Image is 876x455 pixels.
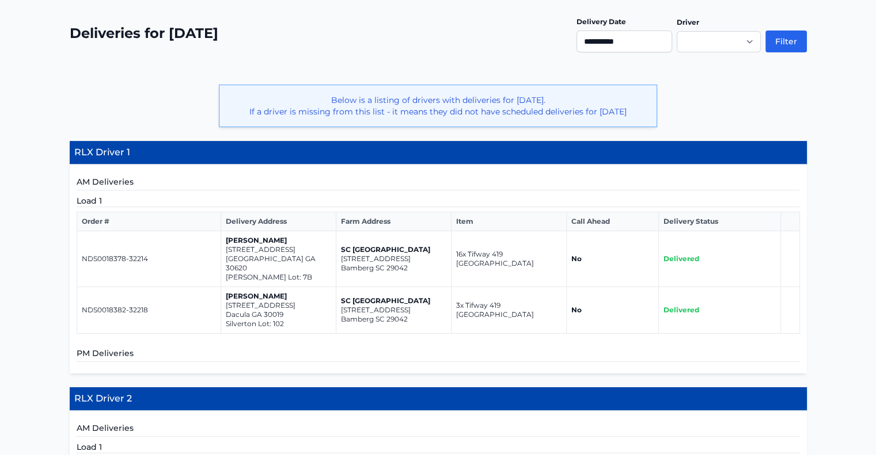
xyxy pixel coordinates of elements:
h5: Load 1 [77,441,800,453]
p: [STREET_ADDRESS] [341,305,446,315]
p: [GEOGRAPHIC_DATA] GA 30620 [226,254,331,273]
span: Delivered [663,254,699,263]
h4: RLX Driver 2 [70,387,807,411]
p: NDS0018382-32218 [82,305,217,315]
p: NDS0018378-32214 [82,254,217,263]
p: [STREET_ADDRESS] [226,245,331,254]
th: Call Ahead [567,212,658,231]
p: [STREET_ADDRESS] [226,301,331,310]
h5: PM Deliveries [77,347,800,362]
p: SC [GEOGRAPHIC_DATA] [341,245,446,254]
h2: Deliveries for [DATE] [70,24,218,43]
td: 16x Tifway 419 [GEOGRAPHIC_DATA] [452,231,567,287]
strong: No [571,305,582,314]
p: [PERSON_NAME] [226,292,331,301]
p: Below is a listing of drivers with deliveries for [DATE]. If a driver is missing from this list -... [229,94,647,117]
button: Filter [765,30,807,52]
strong: No [571,254,582,263]
td: 3x Tifway 419 [GEOGRAPHIC_DATA] [452,287,567,334]
th: Order # [77,212,221,231]
th: Farm Address [336,212,452,231]
h5: AM Deliveries [77,422,800,437]
h5: Load 1 [77,195,800,207]
p: [STREET_ADDRESS] [341,254,446,263]
label: Driver [677,18,699,26]
label: Delivery Date [577,17,626,26]
th: Item [452,212,567,231]
p: Bamberg SC 29042 [341,315,446,324]
p: Silverton Lot: 102 [226,319,331,328]
h5: AM Deliveries [77,176,800,190]
th: Delivery Address [221,212,336,231]
p: [PERSON_NAME] [226,236,331,245]
h4: RLX Driver 1 [70,141,807,165]
span: Delivered [663,305,699,314]
p: Dacula GA 30019 [226,310,331,319]
p: [PERSON_NAME] Lot: 7B [226,273,331,282]
p: SC [GEOGRAPHIC_DATA] [341,296,446,305]
p: Bamberg SC 29042 [341,263,446,273]
th: Delivery Status [658,212,781,231]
